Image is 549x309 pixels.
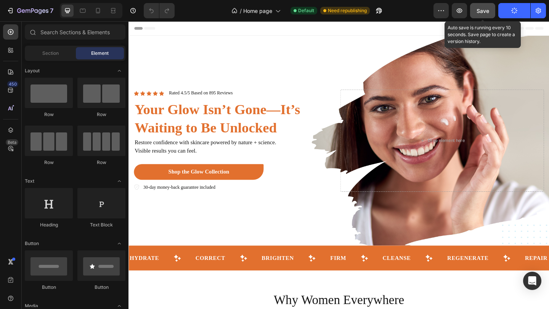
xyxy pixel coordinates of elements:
[25,67,40,74] span: Layout
[25,284,73,291] div: Button
[298,7,314,14] span: Default
[25,221,73,228] div: Heading
[113,237,125,250] span: Toggle open
[42,50,59,57] span: Section
[347,252,392,263] p: Regenerate
[77,111,125,118] div: Row
[240,7,242,15] span: /
[328,7,367,14] span: Need republishing
[77,284,125,291] div: Button
[6,139,18,145] div: Beta
[1,252,33,263] p: Hydrate
[431,252,456,263] p: Repair
[128,21,549,309] iframe: Design area
[25,178,34,185] span: Text
[91,50,109,57] span: Element
[276,252,307,263] p: Cleanse
[113,175,125,187] span: Toggle open
[7,81,18,87] div: 450
[25,240,39,247] span: Button
[144,3,175,18] div: Undo/Redo
[50,6,53,15] p: 7
[219,252,236,263] p: Firm
[243,7,272,15] span: Home page
[73,252,105,263] p: Correct
[470,3,495,18] button: Save
[477,8,489,14] span: Save
[25,159,73,166] div: Row
[113,65,125,77] span: Toggle open
[523,272,541,290] div: Open Intercom Messenger
[25,111,73,118] div: Row
[77,221,125,228] div: Text Block
[326,127,366,133] div: Drop element here
[77,159,125,166] div: Row
[25,24,125,40] input: Search Sections & Elements
[3,3,57,18] button: 7
[145,252,180,263] p: Brighten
